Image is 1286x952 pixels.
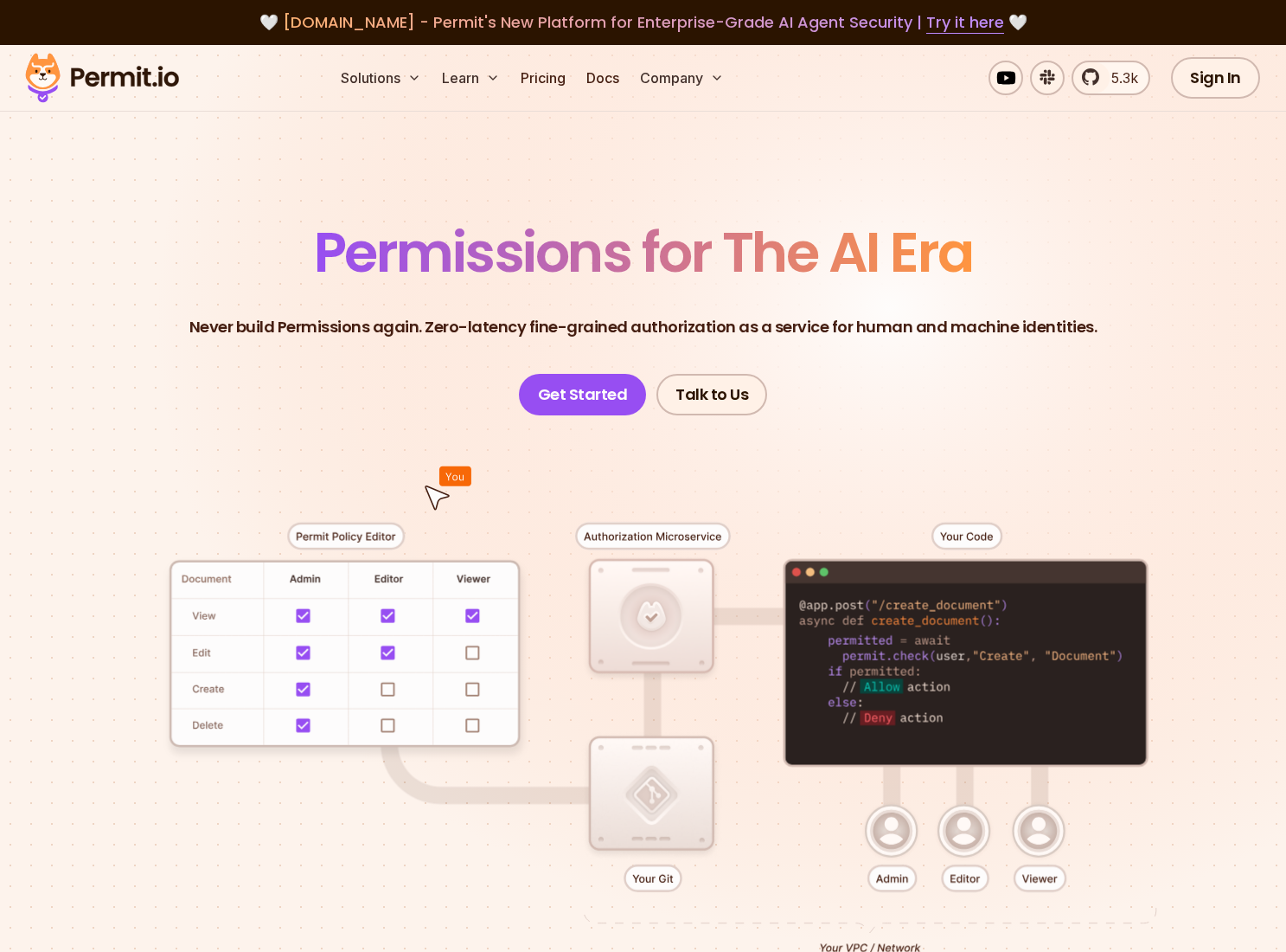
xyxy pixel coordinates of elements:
p: Never build Permissions again. Zero-latency fine-grained authorization as a service for human and... [189,315,1097,339]
span: Permissions for The AI Era [314,214,973,291]
a: Talk to Us [656,374,767,415]
a: Docs [579,61,626,95]
span: 5.3k [1101,68,1138,88]
a: Get Started [519,374,647,415]
button: Solutions [334,61,428,95]
button: Learn [435,61,507,95]
a: Pricing [514,61,573,95]
img: Permit logo [17,48,187,107]
a: Sign In [1171,57,1260,99]
div: 🤍 🤍 [42,10,1244,35]
button: Company [633,61,731,95]
span: [DOMAIN_NAME] - Permit's New Platform for Enterprise-Grade AI Agent Security | [283,11,1004,33]
a: Try it here [926,11,1004,34]
a: 5.3k [1072,61,1150,95]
